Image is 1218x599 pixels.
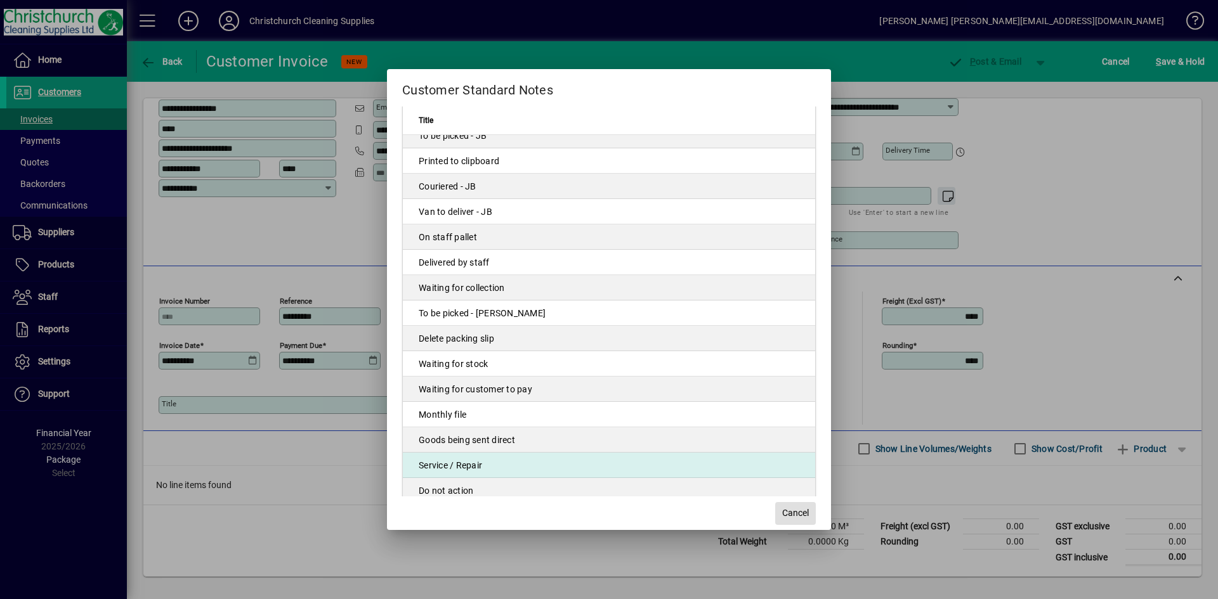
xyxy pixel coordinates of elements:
[403,250,815,275] td: Delivered by staff
[403,199,815,224] td: Van to deliver - JB
[387,69,831,106] h2: Customer Standard Notes
[403,123,815,148] td: To be picked - JB
[403,377,815,402] td: Waiting for customer to pay
[403,402,815,427] td: Monthly file
[403,224,815,250] td: On staff pallet
[403,326,815,351] td: Delete packing slip
[403,174,815,199] td: Couriered - JB
[403,478,815,503] td: Do not action
[403,351,815,377] td: Waiting for stock
[403,300,815,326] td: To be picked - [PERSON_NAME]
[419,113,433,127] span: Title
[403,453,815,478] td: Service / Repair
[403,148,815,174] td: Printed to clipboard
[775,502,816,525] button: Cancel
[403,427,815,453] td: Goods being sent direct
[403,275,815,300] td: Waiting for collection
[782,506,809,520] span: Cancel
